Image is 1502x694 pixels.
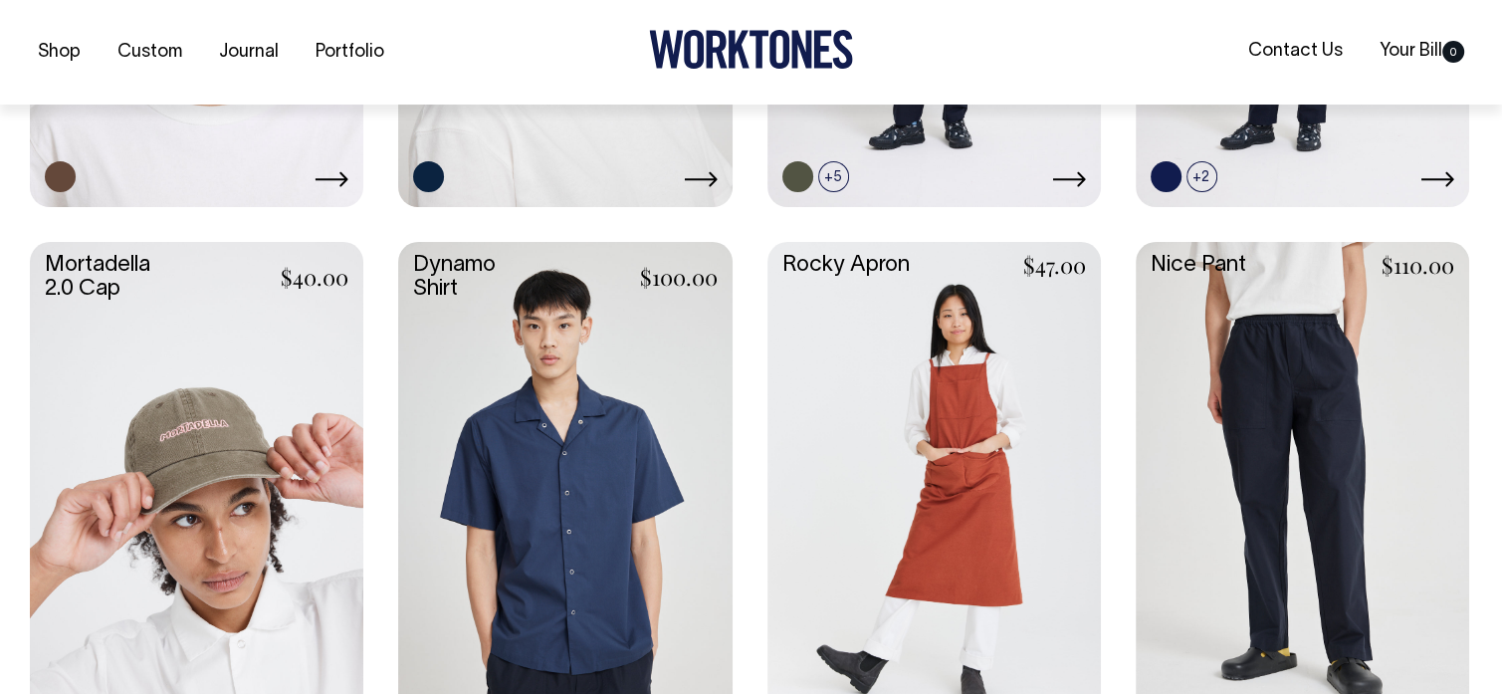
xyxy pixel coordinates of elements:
[1240,35,1351,68] a: Contact Us
[308,36,392,69] a: Portfolio
[818,161,849,192] span: +5
[1372,35,1472,68] a: Your Bill0
[30,36,89,69] a: Shop
[211,36,287,69] a: Journal
[1442,41,1464,63] span: 0
[109,36,190,69] a: Custom
[1186,161,1217,192] span: +2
